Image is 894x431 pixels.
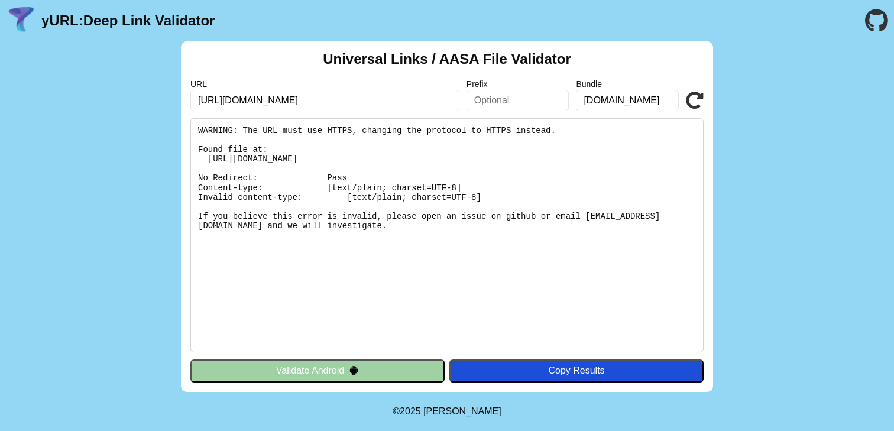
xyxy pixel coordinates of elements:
[41,12,215,29] a: yURL:Deep Link Validator
[190,79,459,89] label: URL
[455,365,698,376] div: Copy Results
[6,5,37,36] img: yURL Logo
[467,79,569,89] label: Prefix
[467,90,569,111] input: Optional
[576,79,679,89] label: Bundle
[423,406,501,416] a: Michael Ibragimchayev's Personal Site
[393,392,501,431] footer: ©
[190,90,459,111] input: Required
[576,90,679,111] input: Optional
[190,359,445,382] button: Validate Android
[449,359,704,382] button: Copy Results
[190,118,704,352] pre: WARNING: The URL must use HTTPS, changing the protocol to HTTPS instead. Found file at: [URL][DOM...
[400,406,421,416] span: 2025
[323,51,571,67] h2: Universal Links / AASA File Validator
[349,365,359,375] img: droidIcon.svg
